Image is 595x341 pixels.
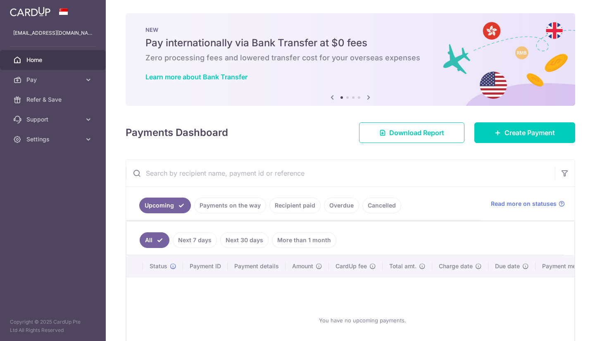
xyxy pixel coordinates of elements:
span: Download Report [389,128,444,138]
span: Amount [292,262,313,270]
a: Next 30 days [220,232,269,248]
a: Read more on statuses [491,200,565,208]
a: Learn more about Bank Transfer [145,73,248,81]
span: Refer & Save [26,95,81,104]
a: More than 1 month [272,232,336,248]
span: Create Payment [505,128,555,138]
p: NEW [145,26,555,33]
span: Pay [26,76,81,84]
span: Due date [495,262,520,270]
input: Search by recipient name, payment id or reference [126,160,555,186]
a: Create Payment [474,122,575,143]
span: CardUp fee [336,262,367,270]
span: Charge date [439,262,473,270]
th: Payment details [228,255,286,277]
a: Download Report [359,122,464,143]
th: Payment ID [183,255,228,277]
a: Next 7 days [173,232,217,248]
span: Status [150,262,167,270]
a: All [140,232,169,248]
p: [EMAIL_ADDRESS][DOMAIN_NAME] [13,29,93,37]
span: Support [26,115,81,124]
img: CardUp [10,7,50,17]
a: Upcoming [139,198,191,213]
a: Overdue [324,198,359,213]
a: Recipient paid [269,198,321,213]
img: Bank transfer banner [126,13,575,106]
span: Read more on statuses [491,200,557,208]
h4: Payments Dashboard [126,125,228,140]
h6: Zero processing fees and lowered transfer cost for your overseas expenses [145,53,555,63]
h5: Pay internationally via Bank Transfer at $0 fees [145,36,555,50]
span: Settings [26,135,81,143]
span: Home [26,56,81,64]
span: Total amt. [389,262,416,270]
a: Payments on the way [194,198,266,213]
a: Cancelled [362,198,401,213]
